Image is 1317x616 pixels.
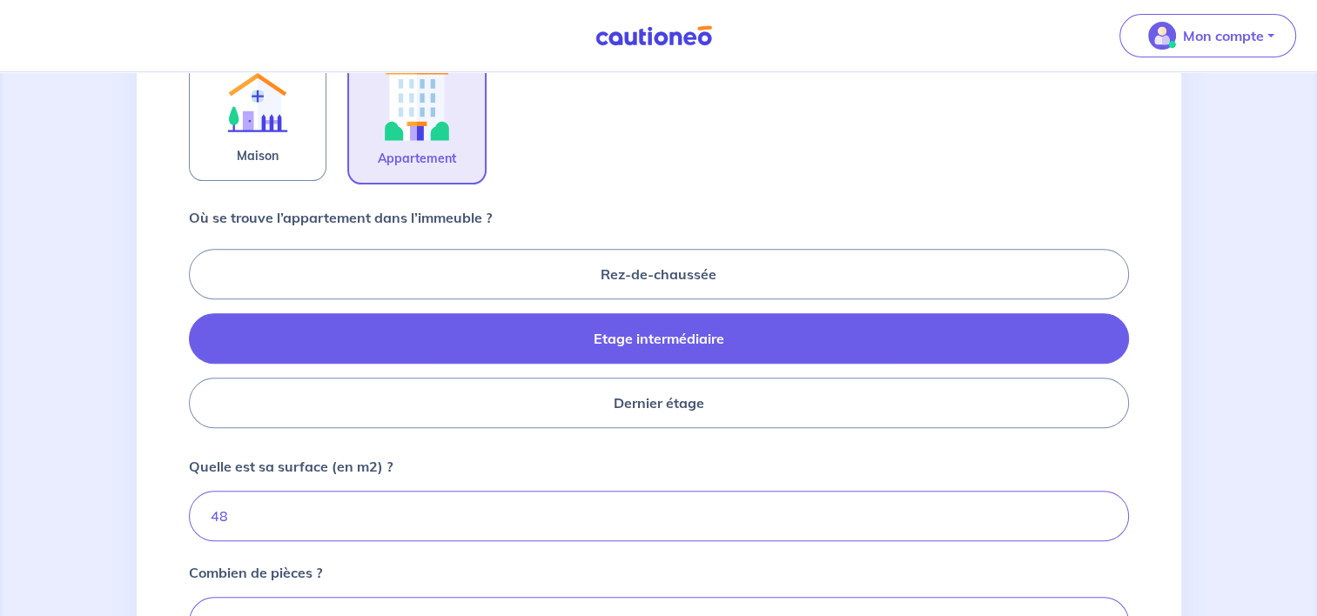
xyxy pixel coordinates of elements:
p: Mon compte [1183,25,1264,46]
img: illu_apartment.svg [370,51,464,148]
input: Ex : 67 [189,491,1129,541]
p: Quelle est sa surface (en m2) ? [189,456,393,477]
span: Maison [237,145,279,166]
img: Cautioneo [588,25,719,47]
span: Appartement [378,148,456,169]
button: illu_account_valid_menu.svgMon compte [1119,14,1296,57]
img: illu_account_valid_menu.svg [1148,22,1176,50]
p: Combien de pièces ? [189,562,322,583]
label: Dernier étage [189,378,1129,428]
img: illu_rent.svg [211,50,305,145]
p: Où se trouve l’appartement dans l’immeuble ? [189,207,492,228]
label: Etage intermédiaire [189,313,1129,364]
label: Rez-de-chaussée [189,249,1129,299]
